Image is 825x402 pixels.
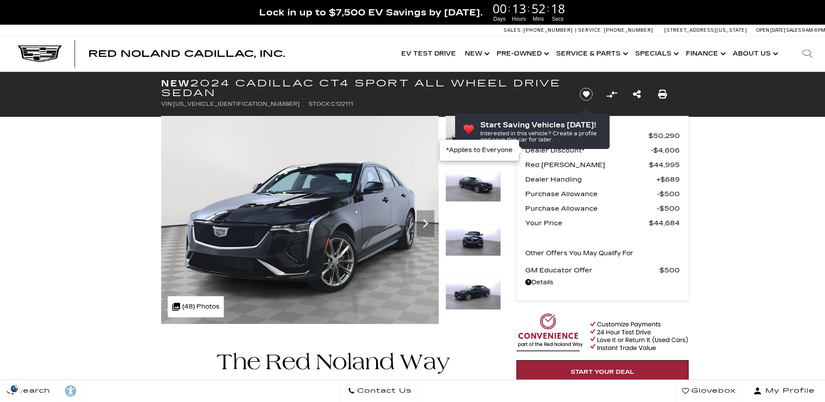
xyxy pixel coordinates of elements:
[4,384,25,393] img: Opt-Out Icon
[14,385,50,397] span: Search
[649,159,680,171] span: $44,995
[445,170,501,202] img: New 2024 Black Raven Cadillac Sport image 2
[525,144,651,156] span: Dealer Discount*
[525,130,680,142] a: MSRP $50,290
[18,45,62,62] img: Cadillac Dark Logo with Cadillac White Text
[651,144,680,156] span: $4,606
[525,217,649,229] span: Your Price
[161,101,173,107] span: VIN:
[460,36,492,71] a: New
[552,36,631,71] a: Service & Parts
[397,36,460,71] a: EV Test Drive
[648,130,680,142] span: $50,290
[525,173,656,186] span: Dealer Handling
[504,27,522,33] span: Sales:
[440,140,519,160] div: *Applies to Everyone
[161,78,565,98] h1: 2024 Cadillac CT4 Sport All Wheel Drive Sedan
[525,202,657,215] span: Purchase Allowance
[657,202,680,215] span: $500
[417,210,434,237] div: Next
[491,15,508,23] span: Days
[525,159,649,171] span: Red [PERSON_NAME]
[168,296,224,317] div: (48) Photos
[525,264,659,276] span: GM Educator Offer
[445,224,501,256] img: New 2024 Black Raven Cadillac Sport image 3
[675,380,743,402] a: Glovebox
[525,188,657,200] span: Purchase Allowance
[664,27,747,33] a: [STREET_ADDRESS][US_STATE]
[355,385,412,397] span: Contact Us
[525,247,633,260] p: Other Offers You May Qualify For
[525,159,680,171] a: Red [PERSON_NAME] $44,995
[445,279,501,310] img: New 2024 Black Raven Cadillac Sport image 4
[576,87,596,101] button: Save vehicle
[547,2,550,15] span: :
[633,88,641,100] a: Share this New 2024 Cadillac CT4 Sport All Wheel Drive Sedan
[550,15,566,23] span: Secs
[682,36,728,71] a: Finance
[649,217,680,229] span: $44,684
[527,2,530,15] span: :
[631,36,682,71] a: Specials
[657,188,680,200] span: $500
[762,385,815,397] span: My Profile
[511,15,527,23] span: Hours
[578,27,603,33] span: Service:
[525,144,680,156] a: Dealer Discount* $4,606
[161,78,190,89] strong: New
[259,7,482,18] span: Lock in up to $7,500 EV Savings by [DATE].
[516,360,689,384] a: Start Your Deal
[659,264,680,276] span: $500
[604,27,653,33] span: [PHONE_NUMBER]
[173,101,300,107] span: [US_VEHICLE_IDENTIFICATION_NUMBER]
[504,28,575,33] a: Sales: [PHONE_NUMBER]
[525,188,680,200] a: Purchase Allowance $500
[810,4,821,15] a: Close
[445,116,501,158] img: New 2024 Black Raven Cadillac Sport image 1
[530,2,547,15] span: 52
[525,130,648,142] span: MSRP
[802,27,825,33] span: 9 AM-6 PM
[550,2,566,15] span: 18
[161,116,439,324] img: New 2024 Black Raven Cadillac Sport image 1
[756,27,785,33] span: Open [DATE]
[4,384,25,393] section: Click to Open Cookie Consent Modal
[525,173,680,186] a: Dealer Handling $689
[530,15,547,23] span: Mins
[88,49,285,58] a: Red Noland Cadillac, Inc.
[656,173,680,186] span: $689
[658,88,667,100] a: Print this New 2024 Cadillac CT4 Sport All Wheel Drive Sedan
[508,2,511,15] span: :
[525,264,680,276] a: GM Educator Offer $500
[605,88,618,101] button: Compare Vehicle
[689,385,736,397] span: Glovebox
[571,368,634,376] span: Start Your Deal
[511,2,527,15] span: 13
[492,36,552,71] a: Pre-Owned
[575,28,655,33] a: Service: [PHONE_NUMBER]
[786,27,802,33] span: Sales:
[524,27,573,33] span: [PHONE_NUMBER]
[88,48,285,59] span: Red Noland Cadillac, Inc.
[525,276,680,289] a: Details
[331,101,353,107] span: C122111
[728,36,781,71] a: About Us
[491,2,508,15] span: 00
[341,380,419,402] a: Contact Us
[525,217,680,229] a: Your Price $44,684
[525,202,680,215] a: Purchase Allowance $500
[309,101,331,107] span: Stock:
[743,380,825,402] button: Open user profile menu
